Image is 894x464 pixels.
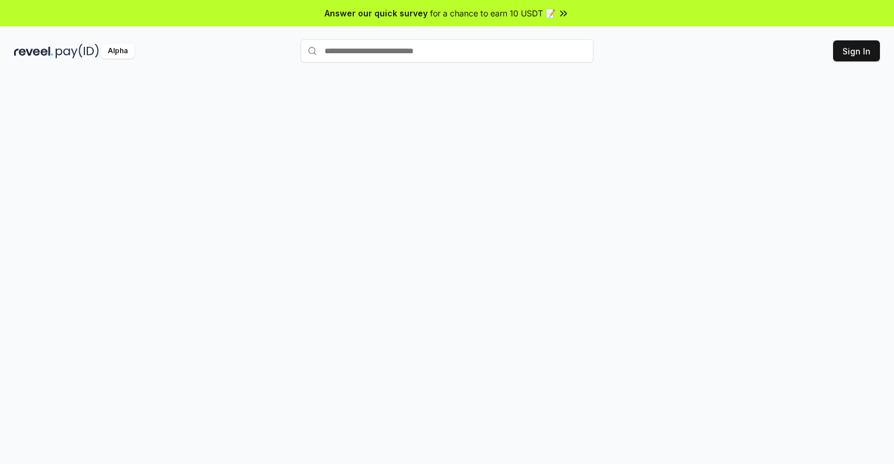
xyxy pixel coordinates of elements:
[430,7,555,19] span: for a chance to earn 10 USDT 📝
[325,7,428,19] span: Answer our quick survey
[14,44,53,59] img: reveel_dark
[101,44,134,59] div: Alpha
[56,44,99,59] img: pay_id
[833,40,880,61] button: Sign In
